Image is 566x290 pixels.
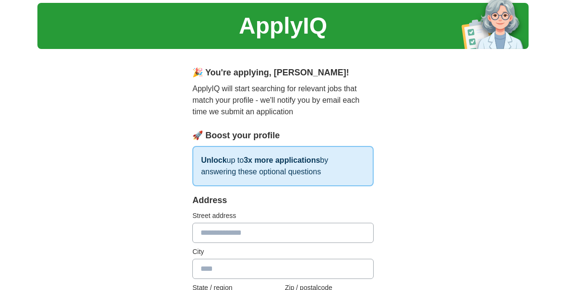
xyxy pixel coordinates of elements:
[239,9,327,43] h1: ApplyIQ
[192,129,374,142] div: 🚀 Boost your profile
[244,156,320,164] strong: 3x more applications
[192,146,374,186] p: up to by answering these optional questions
[192,66,374,79] div: 🎉 You're applying , [PERSON_NAME] !
[192,194,374,207] div: Address
[192,211,374,221] label: Street address
[192,83,374,118] p: ApplyIQ will start searching for relevant jobs that match your profile - we'll notify you by emai...
[192,247,374,257] label: City
[201,156,226,164] strong: Unlock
